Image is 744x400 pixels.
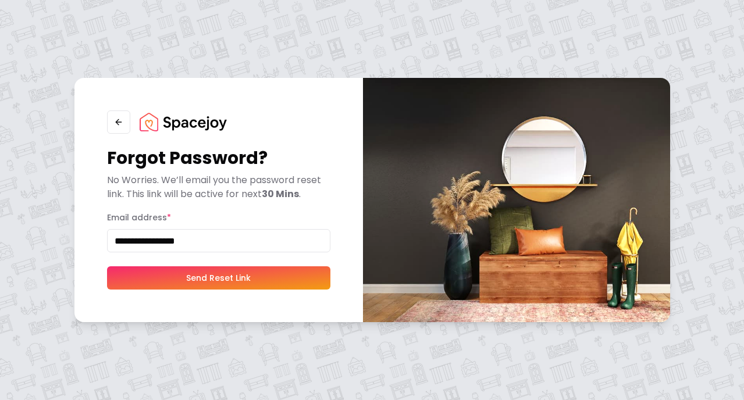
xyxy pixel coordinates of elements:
button: Send Reset Link [107,266,330,290]
img: Spacejoy Logo [140,113,227,131]
p: No Worries. We’ll email you the password reset link. This link will be active for next . [107,173,330,201]
label: Email address [107,212,171,223]
b: 30 Mins [262,187,299,201]
h1: Forgot Password? [107,148,330,169]
img: banner [363,78,670,322]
